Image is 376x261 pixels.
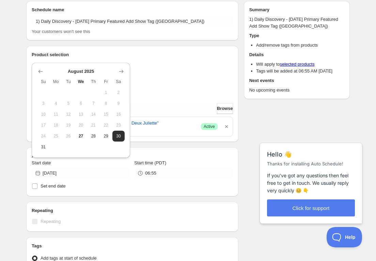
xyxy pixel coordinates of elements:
[256,42,344,49] li: Add/remove tags from products
[32,51,233,58] h2: Product selection
[62,109,75,120] button: Tuesday August 12 2025
[36,67,45,76] button: Show previous month, July 2025
[112,109,125,120] button: Saturday August 16 2025
[90,133,97,139] span: 28
[40,133,47,139] span: 24
[50,120,62,131] button: Monday August 18 2025
[52,112,60,117] span: 11
[115,79,122,84] span: Sa
[77,123,84,128] span: 20
[32,29,90,34] span: Your customers won't see this
[32,207,233,214] h2: Repeating
[249,87,344,94] p: No upcoming events
[50,76,62,87] th: Monday
[256,68,344,75] li: Tags will be added at 06:55 AM [DATE]
[52,133,60,139] span: 25
[249,16,344,30] p: 1) Daily Discovery - [DATE] Primary Featured Add Show Tag ([GEOGRAPHIC_DATA])
[87,120,100,131] button: Thursday August 21 2025
[103,133,110,139] span: 29
[103,112,110,117] span: 15
[40,101,47,106] span: 3
[62,131,75,142] button: Tuesday August 26 2025
[217,103,233,114] button: Browse
[280,62,315,67] a: selected products
[37,120,50,131] button: Sunday August 17 2025
[65,79,72,84] span: Tu
[327,227,362,247] iframe: Help Scout Beacon - Open
[52,123,60,128] span: 18
[100,120,112,131] button: Friday August 22 2025
[75,76,87,87] th: Wednesday
[32,6,233,13] h2: Schedule name
[37,142,50,152] button: Sunday August 31 2025
[87,76,100,87] th: Thursday
[103,101,110,106] span: 8
[87,98,100,109] button: Thursday August 7 2025
[100,109,112,120] button: Friday August 15 2025
[103,123,110,128] span: 22
[134,160,166,165] span: Start time (PDT)
[90,101,97,106] span: 7
[41,183,66,189] span: Set end date
[112,98,125,109] button: Saturday August 9 2025
[41,219,61,224] span: Repeating
[75,109,87,120] button: Wednesday August 13 2025
[115,123,122,128] span: 23
[50,109,62,120] button: Monday August 11 2025
[41,256,97,261] span: Add tags at start of schedule
[50,131,62,142] button: Monday August 25 2025
[100,76,112,87] th: Friday
[40,112,47,117] span: 10
[37,76,50,87] th: Sunday
[62,98,75,109] button: Tuesday August 5 2025
[52,79,60,84] span: Mo
[40,123,47,128] span: 17
[77,133,84,139] span: 27
[37,98,50,109] button: Sunday August 3 2025
[249,51,344,58] h2: Details
[115,101,122,106] span: 9
[75,131,87,142] button: Today Wednesday August 27 2025
[40,144,47,150] span: 31
[115,133,122,139] span: 30
[112,76,125,87] th: Saturday
[90,79,97,84] span: Th
[112,87,125,98] button: Saturday August 2 2025
[87,131,100,142] button: Thursday August 28 2025
[249,6,344,13] h2: Summary
[32,160,51,165] span: Start date
[65,101,72,106] span: 5
[50,98,62,109] button: Monday August 4 2025
[75,98,87,109] button: Wednesday August 6 2025
[32,153,233,160] h2: Active dates
[87,109,100,120] button: Thursday August 14 2025
[103,90,110,95] span: 1
[116,67,126,76] button: Show next month, September 2025
[112,131,125,142] button: Saturday August 30 2025
[100,131,112,142] button: Friday August 29 2025
[100,87,112,98] button: Friday August 1 2025
[115,112,122,117] span: 16
[37,131,50,142] button: Sunday August 24 2025
[204,124,215,129] span: Active
[90,123,97,128] span: 21
[65,133,72,139] span: 26
[32,243,233,249] h2: Tags
[77,112,84,117] span: 13
[37,109,50,120] button: Sunday August 10 2025
[249,32,344,39] h2: Type
[112,120,125,131] button: Saturday August 23 2025
[256,126,366,227] iframe: Help Scout Beacon - Messages and Notifications
[115,90,122,95] span: 2
[90,112,97,117] span: 14
[52,101,60,106] span: 4
[77,101,84,106] span: 6
[217,105,233,112] span: Browse
[40,79,47,84] span: Su
[62,120,75,131] button: Tuesday August 19 2025
[75,120,87,131] button: Wednesday August 20 2025
[256,61,344,68] li: Will apply to
[65,123,72,128] span: 19
[100,98,112,109] button: Friday August 8 2025
[77,79,84,84] span: We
